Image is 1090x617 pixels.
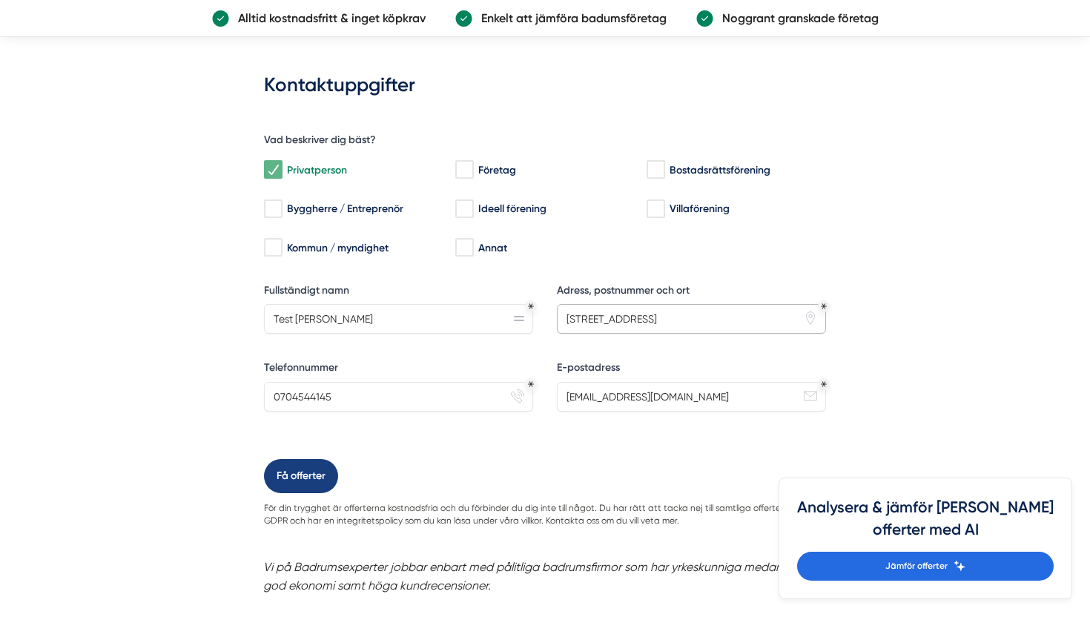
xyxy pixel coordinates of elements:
div: Obligatoriskt [528,381,534,387]
div: Obligatoriskt [821,381,827,387]
a: Jämför offerter [797,552,1054,581]
h4: Analysera & jämför [PERSON_NAME] offerter med AI [797,496,1054,552]
input: Villaförening [647,202,664,217]
label: Adress, postnummer och ort [557,283,826,302]
span: Jämför offerter [885,559,948,573]
label: E-postadress [557,360,826,379]
input: Annat [455,240,472,255]
input: Kommun / myndighet [264,240,281,255]
label: Fullständigt namn [264,283,533,302]
p: Alltid kostnadsfritt & inget köpkrav [229,9,426,27]
h5: Vad beskriver dig bäst? [264,133,376,151]
div: Obligatoriskt [528,303,534,309]
input: Ideell förening [455,202,472,217]
h3: Kontaktuppgifter [264,66,826,108]
div: Obligatoriskt [821,303,827,309]
p: För din trygghet är offerterna kostnadsfria och du förbinder du dig inte till något. Du har rätt ... [264,502,826,527]
label: Telefonnummer [264,360,533,379]
input: Bostadsrättsförening [647,162,664,177]
em: Vi på Badrumsexperter jobbar enbart med pålitliga badrumsfirmor som har yrkeskunniga medarbetare,... [263,560,818,593]
input: Byggherre / Entreprenör [264,202,281,217]
p: Enkelt att jämföra badumsföretag [472,9,667,27]
button: Få offerter [264,459,338,493]
input: Privatperson [264,162,281,177]
input: Företag [455,162,472,177]
p: Noggrant granskade företag [713,9,879,27]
